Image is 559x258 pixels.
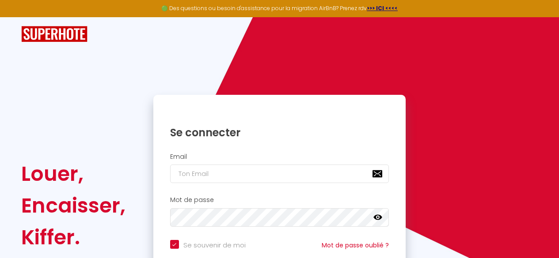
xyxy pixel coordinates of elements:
input: Ton Email [170,165,389,183]
a: >>> ICI <<<< [367,4,398,12]
a: Mot de passe oublié ? [322,241,389,250]
h1: Se connecter [170,126,389,139]
h2: Mot de passe [170,196,389,204]
h2: Email [170,153,389,161]
div: Kiffer. [21,221,125,253]
img: SuperHote logo [21,26,87,42]
div: Louer, [21,158,125,190]
div: Encaisser, [21,190,125,221]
